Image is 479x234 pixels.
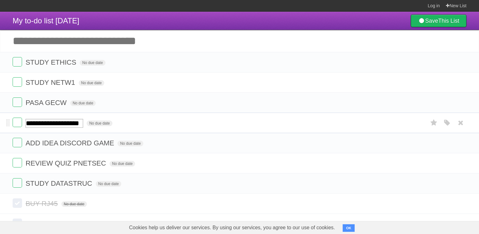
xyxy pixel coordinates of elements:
span: BUY RJ45 [26,200,59,208]
label: Done [13,97,22,107]
span: No due date [70,100,96,106]
span: My to-do list [DATE] [13,16,79,25]
span: STUDY NETW1 [26,79,77,86]
label: Done [13,57,22,67]
label: Done [13,158,22,167]
span: ADD IDEA DISCORD GAME [26,139,116,147]
span: No due date [117,141,143,146]
label: Done [13,198,22,208]
b: This List [438,18,459,24]
span: No due date [80,60,105,66]
span: STUDY DATASTRUC [26,179,94,187]
label: Done [13,77,22,87]
button: OK [343,224,355,232]
span: No due date [96,181,121,187]
span: WATCH DATASTRU [26,220,90,228]
span: No due date [87,120,112,126]
span: PASA GECW [26,99,68,107]
span: STUDY ETHICS [26,58,78,66]
label: Done [13,138,22,147]
span: No due date [79,80,104,86]
span: No due date [110,161,135,167]
label: Done [13,178,22,188]
a: SaveThis List [411,15,466,27]
label: Star task [428,118,440,128]
label: Done [13,118,22,127]
span: No due date [61,201,87,207]
span: Cookies help us deliver our services. By using our services, you agree to our use of cookies. [123,221,341,234]
label: Done [13,219,22,228]
span: REVIEW QUIZ PNETSEC [26,159,107,167]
